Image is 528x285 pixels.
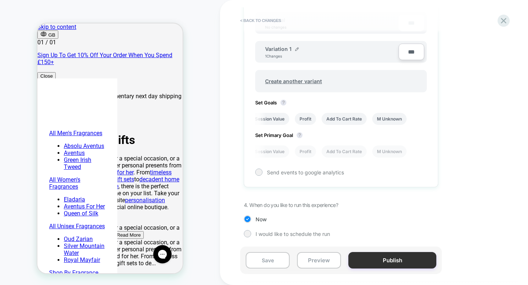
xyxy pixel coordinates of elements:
[267,169,344,175] span: Send events to google analytics
[265,46,291,52] span: Variation 1
[112,219,138,243] iframe: Gorgias live chat messenger
[322,113,367,125] li: Add To Cart Rate
[258,25,294,29] div: No changes
[295,145,316,158] li: Profit
[372,145,407,158] li: M Unknown
[26,119,67,126] a: Absolu Aventus
[26,179,67,186] a: Aventus For Her
[255,132,306,138] span: Set Primary Goal
[297,132,302,138] button: ?
[246,252,290,269] button: Save
[26,186,61,193] a: Queen of Silk
[26,126,47,133] a: Aventus
[297,252,341,269] button: Preview
[26,212,55,219] a: Oud Zarian
[348,252,436,269] button: Publish
[12,199,67,206] a: All Unisex Fragrances
[11,9,18,14] span: GB
[242,113,289,125] li: Per Session Value
[244,202,338,208] span: 4. When do you like to run this experience?
[26,219,67,233] a: Silver Mountain Water
[12,106,65,113] a: All Men's Fragrances
[26,133,54,147] a: Green Irish Tweed
[295,47,299,51] img: edit
[255,100,290,106] span: Set Goals
[258,73,329,90] span: Create another variant
[242,145,289,158] li: Per Session Value
[372,113,407,125] li: M Unknown
[256,216,267,222] span: Now
[256,231,330,237] span: I would like to schedule the run
[26,233,63,240] a: Royal Mayfair
[322,145,367,158] li: Add To Cart Rate
[280,100,286,106] button: ?
[12,246,61,260] a: Shop By Fragrance Family
[295,113,316,125] li: Profit
[265,54,287,58] div: 1 Changes
[236,15,285,26] button: < Back to changes
[12,153,43,167] a: All Women's Fragrances
[26,173,48,179] a: Eladaria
